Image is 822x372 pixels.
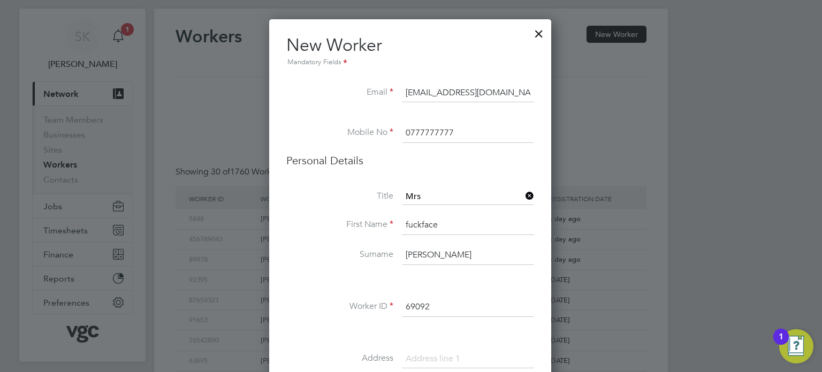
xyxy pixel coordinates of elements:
h2: New Worker [286,34,534,69]
label: Title [286,191,393,202]
label: Email [286,87,393,98]
label: Surname [286,249,393,260]
div: Mandatory Fields [286,57,534,69]
label: Worker ID [286,301,393,312]
div: 1 [779,337,783,351]
label: First Name [286,219,393,230]
button: Open Resource Center, 1 new notification [779,329,813,363]
label: Mobile No [286,127,393,138]
input: Address line 1 [402,350,534,369]
label: Address [286,353,393,364]
input: Select one [402,189,534,205]
h3: Personal Details [286,154,534,168]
